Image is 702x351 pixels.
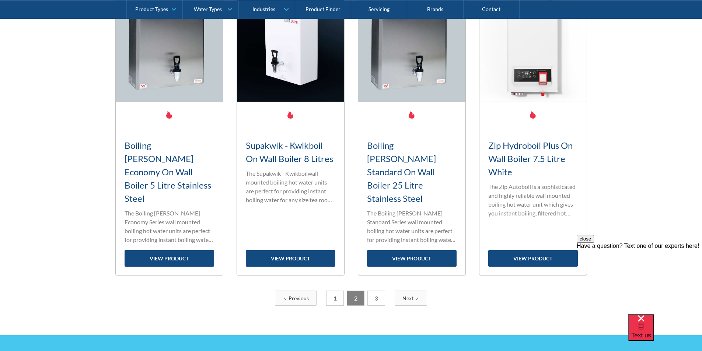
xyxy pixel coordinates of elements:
[275,291,317,306] a: Previous Page
[246,169,335,204] p: The Supakwik - Kwikboilwall mounted boiling hot water units are perfect for providing instant boi...
[488,250,578,267] a: view product
[125,250,214,267] a: view product
[577,235,702,323] iframe: podium webchat widget prompt
[488,182,578,218] p: The Zip Autoboil is a sophisticated and highly reliable wall mounted boiling hot water unit which...
[367,250,457,267] a: view product
[125,209,214,244] p: The Boiling [PERSON_NAME] Economy Series wall mounted boiling hot water units are perfect for pro...
[326,291,344,306] a: 1
[628,314,702,351] iframe: podium webchat widget bubble
[367,139,457,205] h3: Boiling [PERSON_NAME] Standard On Wall Boiler 25 Litre Stainless Steel
[488,139,578,179] h3: Zip Hydroboil Plus On Wall Boiler 7.5 Litre White
[115,291,587,306] div: List
[289,294,309,302] div: Previous
[347,291,364,306] a: 2
[125,139,214,205] h3: Boiling [PERSON_NAME] Economy On Wall Boiler 5 Litre Stainless Steel
[367,209,457,244] p: The Boiling [PERSON_NAME] Standard Series wall mounted boiling hot water units are perfect for pr...
[135,6,168,12] div: Product Types
[252,6,275,12] div: Industries
[194,6,222,12] div: Water Types
[402,294,413,302] div: Next
[246,139,335,165] h3: Supakwik - Kwikboil On Wall Boiler 8 Litres
[367,291,385,306] a: 3
[246,250,335,267] a: view product
[395,291,427,306] a: Next Page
